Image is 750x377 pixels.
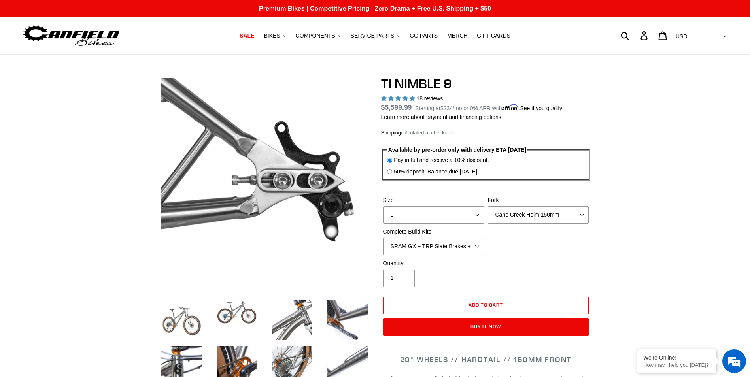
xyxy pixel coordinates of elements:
[264,32,280,39] span: BIKES
[469,302,503,308] span: Add to cart
[447,32,467,39] span: MERCH
[643,354,710,361] div: We're Online!
[383,259,484,268] label: Quantity
[502,104,519,111] span: Affirm
[260,30,290,41] button: BIKES
[25,40,45,59] img: d_696896380_company_1647369064580_696896380
[215,298,259,326] img: Load image into Gallery viewer, TI NIMBLE 9
[410,32,438,39] span: GG PARTS
[443,30,471,41] a: MERCH
[240,32,254,39] span: SALE
[22,23,121,48] img: Canfield Bikes
[270,298,314,342] img: Load image into Gallery viewer, TI NIMBLE 9
[381,95,417,102] span: 4.89 stars
[520,105,562,111] a: See if you qualify - Learn more about Affirm Financing (opens in modal)
[381,76,591,91] h1: TI NIMBLE 9
[9,43,21,55] div: Navigation go back
[416,95,443,102] span: 18 reviews
[394,156,489,164] label: Pay in full and receive a 10% discount.
[383,318,589,336] button: Buy it now
[381,114,501,120] a: Learn more about payment and financing options
[381,129,591,137] div: calculated at checkout.
[643,362,710,368] p: How may I help you today?
[406,30,442,41] a: GG PARTS
[292,30,345,41] button: COMPONENTS
[160,298,203,342] img: Load image into Gallery viewer, TI NIMBLE 9
[347,30,404,41] button: SERVICE PARTS
[383,196,484,204] label: Size
[46,100,109,179] span: We're online!
[296,32,335,39] span: COMPONENTS
[383,297,589,314] button: Add to cart
[394,168,479,176] label: 50% deposit. Balance due [DATE].
[326,298,369,342] img: Load image into Gallery viewer, TI NIMBLE 9
[351,32,394,39] span: SERVICE PARTS
[440,105,453,111] span: $234
[415,102,562,113] p: Starting at /mo or 0% APR with .
[236,30,258,41] a: SALE
[387,146,527,154] legend: Available by pre-order only with delivery ETA [DATE]
[477,32,510,39] span: GIFT CARDS
[400,355,572,364] span: 29" WHEELS // HARDTAIL // 150MM FRONT
[625,27,645,44] input: Search
[4,216,151,243] textarea: Type your message and hit 'Enter'
[473,30,514,41] a: GIFT CARDS
[53,44,145,55] div: Chat with us now
[381,104,412,111] span: $5,599.99
[130,4,149,23] div: Minimize live chat window
[381,130,401,136] a: Shipping
[383,228,484,236] label: Complete Build Kits
[488,196,589,204] label: Fork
